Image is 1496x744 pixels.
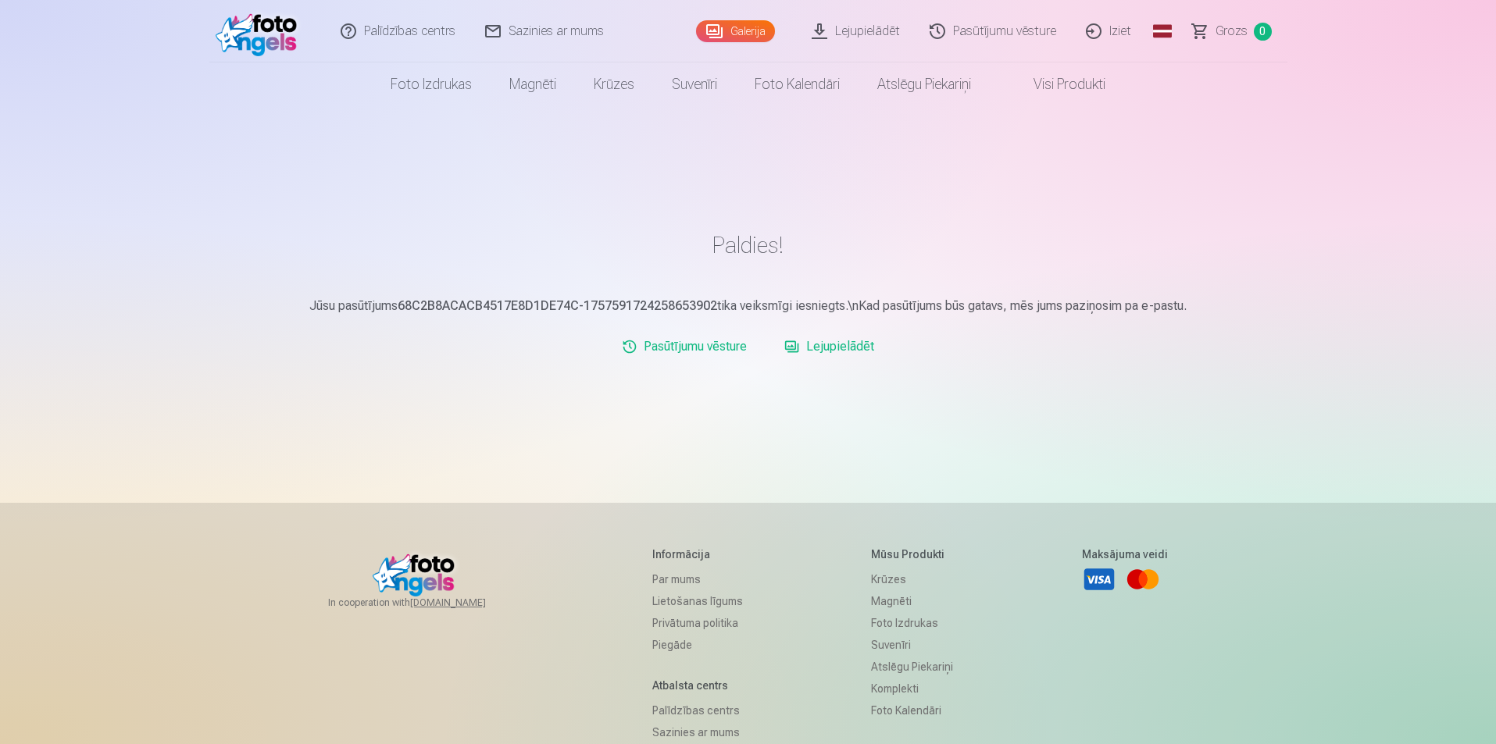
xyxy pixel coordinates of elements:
a: Mastercard [1126,562,1160,596]
h5: Mūsu produkti [871,546,953,562]
span: 0 [1254,23,1272,41]
b: 68C2B8ACACB4517E8D1DE74C-1757591724258653902 [398,298,717,313]
a: Foto kalendāri [871,700,953,721]
a: Suvenīri [871,634,953,656]
a: Suvenīri [653,62,736,106]
span: In cooperation with [328,596,523,609]
a: Krūzes [575,62,653,106]
a: Palīdzības centrs [652,700,743,721]
a: Magnēti [871,590,953,612]
a: Komplekti [871,678,953,700]
a: Foto izdrukas [871,612,953,634]
a: Foto kalendāri [736,62,859,106]
a: Piegāde [652,634,743,656]
p: Jūsu pasūtījums tika veiksmīgi iesniegts.\nKad pasūtījums būs gatavs, mēs jums paziņosim pa e-pastu. [292,297,1205,315]
a: Privātuma politika [652,612,743,634]
a: Galerija [696,20,775,42]
a: Krūzes [871,568,953,590]
a: Lejupielādēt [778,331,880,362]
a: Foto izdrukas [372,62,491,106]
span: Grozs [1216,22,1248,41]
a: Pasūtījumu vēsture [616,331,753,362]
a: Sazinies ar mums [652,721,743,743]
a: Atslēgu piekariņi [859,62,990,106]
a: Atslēgu piekariņi [871,656,953,678]
h5: Maksājuma veidi [1082,546,1168,562]
img: /fa1 [216,6,305,56]
h5: Informācija [652,546,743,562]
h5: Atbalsta centrs [652,678,743,693]
a: Par mums [652,568,743,590]
a: Visa [1082,562,1116,596]
a: [DOMAIN_NAME] [410,596,523,609]
a: Magnēti [491,62,575,106]
h1: Paldies! [292,231,1205,259]
a: Visi produkti [990,62,1124,106]
a: Lietošanas līgums [652,590,743,612]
